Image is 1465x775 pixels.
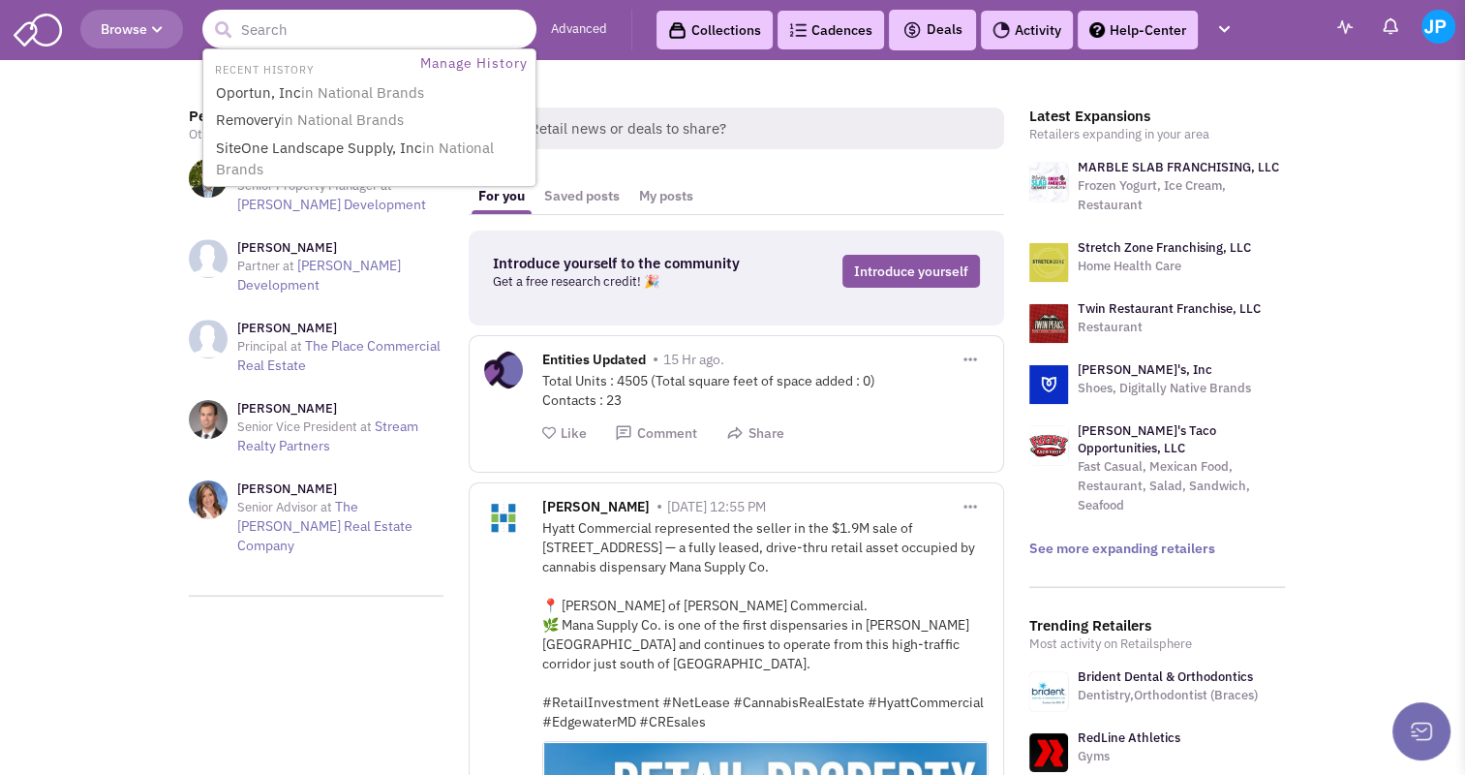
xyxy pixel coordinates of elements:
h3: Trending Retailers [1029,617,1285,635]
img: Jeffrey Paredez [1421,10,1455,44]
img: logo [1029,304,1068,343]
button: Browse [80,10,183,48]
p: Retailers expanding in your area [1029,125,1285,144]
img: Activity.png [992,21,1010,39]
a: Saved posts [534,178,629,214]
img: SmartAdmin [14,10,62,46]
a: Twin Restaurant Franchise, LLC [1078,300,1261,317]
img: help.png [1089,22,1105,38]
a: My posts [629,178,703,214]
a: Oportun, Incin National Brands [210,80,533,107]
a: [PERSON_NAME]'s, Inc [1078,361,1212,378]
img: logo [1029,426,1068,465]
p: Dentistry,Orthodontist (Braces) [1078,686,1258,705]
p: Others in your area to connect with [189,125,444,144]
a: The Place Commercial Real Estate [237,337,441,374]
span: Senior Property Manager at [237,177,392,194]
a: Manage History [415,51,534,76]
p: Fast Casual, Mexican Food, Restaurant, Salad, Sandwich, Seafood [1078,457,1285,515]
a: The [PERSON_NAME] Real Estate Company [237,498,412,554]
div: Total Units : 4505 (Total square feet of space added : 0) Contacts : 23 [542,371,989,410]
h3: [PERSON_NAME] [237,480,444,498]
span: Partner at [237,258,294,274]
a: Brident Dental & Orthodontics [1078,668,1253,685]
a: Stretch Zone Franchising, LLC [1078,239,1251,256]
a: See more expanding retailers [1029,540,1215,557]
span: [DATE] 12:55 PM [667,498,766,515]
h3: [PERSON_NAME] [237,239,444,257]
a: SiteOne Landscape Supply, Incin National Brands [210,136,533,183]
h3: [PERSON_NAME] [237,400,444,418]
h3: Latest Expansions [1029,108,1285,125]
button: Comment [615,424,697,443]
img: icon-collection-lavender-black.svg [668,21,687,40]
img: logo [1029,365,1068,404]
a: Activity [981,11,1073,49]
span: Senior Vice President at [237,418,372,435]
span: in National Brands [281,110,404,129]
button: Like [542,424,587,443]
h3: People you may know [189,108,444,125]
img: NoImageAvailable1.jpg [189,320,228,358]
a: Stream Realty Partners [237,418,418,454]
p: Restaurant [1078,318,1261,337]
span: Like [561,424,587,442]
a: [PERSON_NAME]'s Taco Opportunities, LLC [1078,422,1216,456]
p: Shoes, Digitally Native Brands [1078,379,1251,398]
span: Browse [101,20,163,38]
span: [PERSON_NAME] [542,498,650,520]
img: logo [1029,163,1068,201]
span: in National Brands [301,83,424,102]
a: RedLine Athletics [1078,729,1180,746]
img: logo [1029,243,1068,282]
span: Senior Advisor at [237,499,332,515]
a: For you [469,178,534,214]
input: Search [202,10,536,48]
button: Deals [897,17,968,43]
span: Principal at [237,338,302,355]
a: Collections [656,11,773,49]
a: [PERSON_NAME] Development [237,257,401,294]
img: icon-deals.svg [902,18,922,42]
p: Gyms [1078,747,1180,766]
div: Hyatt Commercial represented the seller in the $1.9M sale of [STREET_ADDRESS] — a fully leased, d... [542,518,989,731]
p: Most activity on Retailsphere [1029,635,1285,654]
a: Cadences [778,11,884,49]
span: Deals [902,20,962,38]
p: Frozen Yogurt, Ice Cream, Restaurant [1078,176,1285,215]
li: RECENT HISTORY [205,58,320,78]
a: Removeryin National Brands [210,108,533,134]
a: Introduce yourself [842,255,980,288]
a: [PERSON_NAME] Development [237,196,426,213]
span: Entities Updated [542,351,646,373]
p: Get a free research credit! 🎉 [493,272,767,292]
a: Advanced [551,20,607,39]
button: Share [726,424,784,443]
a: Help-Center [1078,11,1198,49]
img: Cadences_logo.png [789,23,807,37]
h3: [PERSON_NAME] [237,320,444,337]
h3: Introduce yourself to the community [493,255,767,272]
p: Home Health Care [1078,257,1251,276]
span: 15 Hr ago. [663,351,724,368]
a: MARBLE SLAB FRANCHISING, LLC [1078,159,1279,175]
img: NoImageAvailable1.jpg [189,239,228,278]
span: Retail news or deals to share? [513,108,1004,149]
